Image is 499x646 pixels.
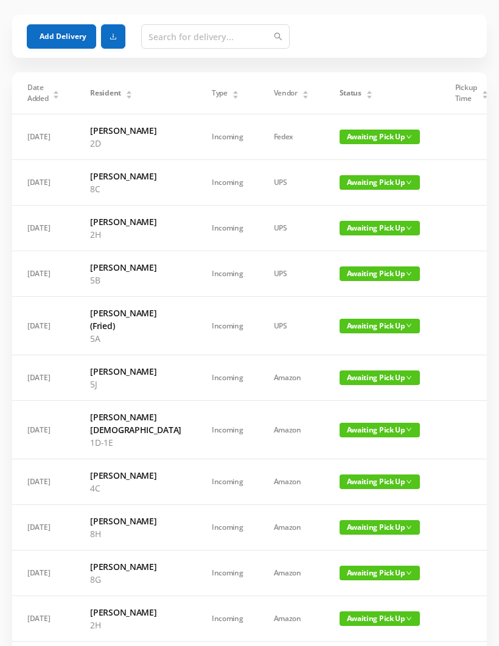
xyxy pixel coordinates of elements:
[27,82,49,104] span: Date Added
[90,137,181,150] p: 2D
[90,170,181,182] h6: [PERSON_NAME]
[197,297,259,355] td: Incoming
[90,378,181,391] p: 5J
[12,160,75,206] td: [DATE]
[340,611,420,626] span: Awaiting Pick Up
[12,401,75,459] td: [DATE]
[12,550,75,596] td: [DATE]
[481,89,489,96] div: Sort
[366,89,373,96] div: Sort
[12,114,75,160] td: [DATE]
[259,160,324,206] td: UPS
[232,89,239,92] i: icon: caret-up
[406,479,412,485] i: icon: down
[197,114,259,160] td: Incoming
[125,89,132,92] i: icon: caret-up
[27,24,96,49] button: Add Delivery
[274,32,282,41] i: icon: search
[125,94,132,97] i: icon: caret-down
[232,94,239,97] i: icon: caret-down
[101,24,125,49] button: icon: download
[366,94,372,97] i: icon: caret-down
[125,89,133,96] div: Sort
[340,319,420,333] span: Awaiting Pick Up
[90,307,181,332] h6: [PERSON_NAME] (Fried)
[197,206,259,251] td: Incoming
[90,365,181,378] h6: [PERSON_NAME]
[197,596,259,642] td: Incoming
[12,505,75,550] td: [DATE]
[340,266,420,281] span: Awaiting Pick Up
[141,24,290,49] input: Search for delivery...
[259,596,324,642] td: Amazon
[90,619,181,631] p: 2H
[90,515,181,527] h6: [PERSON_NAME]
[12,206,75,251] td: [DATE]
[340,221,420,235] span: Awaiting Pick Up
[259,297,324,355] td: UPS
[406,322,412,328] i: icon: down
[259,206,324,251] td: UPS
[481,94,488,97] i: icon: caret-down
[406,225,412,231] i: icon: down
[406,271,412,277] i: icon: down
[406,134,412,140] i: icon: down
[90,527,181,540] p: 8H
[302,89,309,96] div: Sort
[197,355,259,401] td: Incoming
[90,332,181,345] p: 5A
[340,175,420,190] span: Awaiting Pick Up
[197,505,259,550] td: Incoming
[12,251,75,297] td: [DATE]
[197,550,259,596] td: Incoming
[90,560,181,573] h6: [PERSON_NAME]
[90,88,121,99] span: Resident
[90,436,181,449] p: 1D-1E
[274,88,298,99] span: Vendor
[90,274,181,287] p: 5B
[340,566,420,580] span: Awaiting Pick Up
[90,124,181,137] h6: [PERSON_NAME]
[197,160,259,206] td: Incoming
[259,459,324,505] td: Amazon
[340,423,420,437] span: Awaiting Pick Up
[406,179,412,186] i: icon: down
[481,89,488,92] i: icon: caret-up
[259,550,324,596] td: Amazon
[406,616,412,622] i: icon: down
[90,606,181,619] h6: [PERSON_NAME]
[406,570,412,576] i: icon: down
[90,182,181,195] p: 8C
[366,89,372,92] i: icon: caret-up
[12,596,75,642] td: [DATE]
[302,89,309,92] i: icon: caret-up
[232,89,239,96] div: Sort
[197,459,259,505] td: Incoming
[212,88,228,99] span: Type
[302,94,309,97] i: icon: caret-down
[455,82,477,104] span: Pickup Time
[259,114,324,160] td: Fedex
[259,401,324,459] td: Amazon
[197,401,259,459] td: Incoming
[90,573,181,586] p: 8G
[340,370,420,385] span: Awaiting Pick Up
[340,474,420,489] span: Awaiting Pick Up
[406,426,412,432] i: icon: down
[12,355,75,401] td: [DATE]
[340,88,361,99] span: Status
[12,459,75,505] td: [DATE]
[53,89,60,92] i: icon: caret-up
[90,215,181,228] h6: [PERSON_NAME]
[90,411,181,436] h6: [PERSON_NAME][DEMOGRAPHIC_DATA]
[406,524,412,530] i: icon: down
[12,297,75,355] td: [DATE]
[259,251,324,297] td: UPS
[259,505,324,550] td: Amazon
[90,261,181,274] h6: [PERSON_NAME]
[197,251,259,297] td: Incoming
[406,375,412,381] i: icon: down
[90,469,181,482] h6: [PERSON_NAME]
[53,94,60,97] i: icon: caret-down
[340,130,420,144] span: Awaiting Pick Up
